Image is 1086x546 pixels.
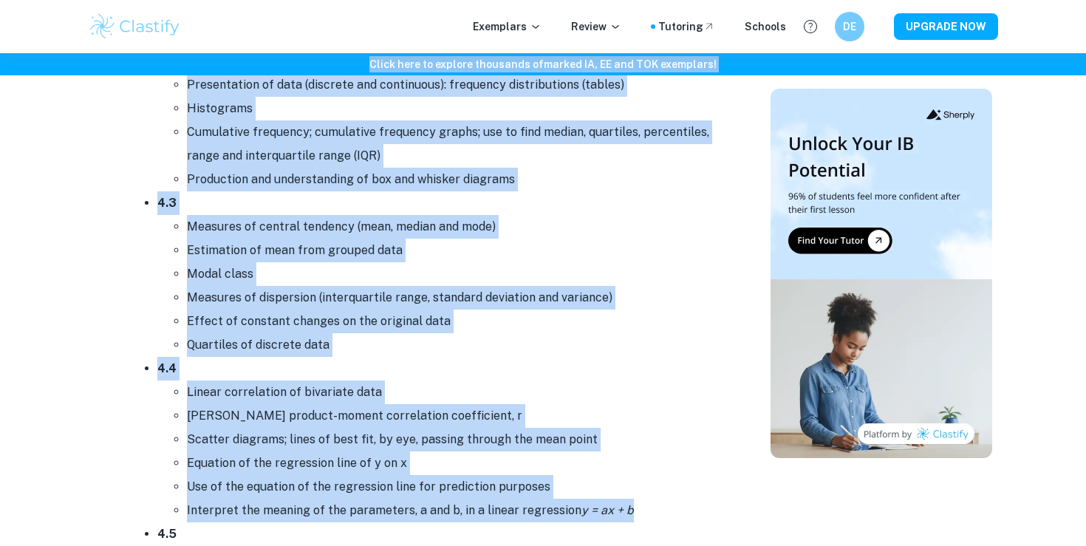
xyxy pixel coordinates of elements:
strong: 4.3 [157,196,177,210]
li: [PERSON_NAME] product-moment correlation coefficient, r [187,404,719,428]
img: Clastify logo [88,12,182,41]
li: Quartiles of discrete data [187,333,719,357]
li: Equation of the regression line of y on x [187,451,719,475]
button: Help and Feedback [798,14,823,39]
li: Scatter diagrams; lines of best fit, by eye, passing through the mean point [187,428,719,451]
li: Estimation of mean from grouped data [187,239,719,262]
img: Thumbnail [771,89,992,458]
li: Measures of central tendency (mean, median and mode) [187,215,719,239]
i: y = ax + b [581,503,634,517]
strong: 4.5 [157,527,177,541]
a: Tutoring [658,18,715,35]
li: Measures of dispersion (interquartile range, standard deviation and variance) [187,286,719,310]
li: Production and understanding of box and whisker diagrams [187,168,719,191]
a: Schools [745,18,786,35]
p: Review [571,18,621,35]
p: Exemplars [473,18,542,35]
li: Histograms [187,97,719,120]
li: Interpret the meaning of the parameters, a and b, in a linear regression [187,499,719,522]
li: Presentation of data (discrete and continuous): frequency distributions (tables) [187,73,719,97]
h6: Click here to explore thousands of marked IA, EE and TOK exemplars ! [3,56,1083,72]
button: UPGRADE NOW [894,13,998,40]
li: Modal class [187,262,719,286]
button: DE [835,12,864,41]
li: Effect of constant changes on the original data [187,310,719,333]
li: Linear correlation of bivariate data [187,381,719,404]
li: Cumulative frequency; cumulative frequency graphs; use to find median, quartiles, percentiles, ra... [187,120,719,168]
strong: 4.4 [157,361,177,375]
li: Use of the equation of the regression line for prediction purposes [187,475,719,499]
h6: DE [841,18,858,35]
